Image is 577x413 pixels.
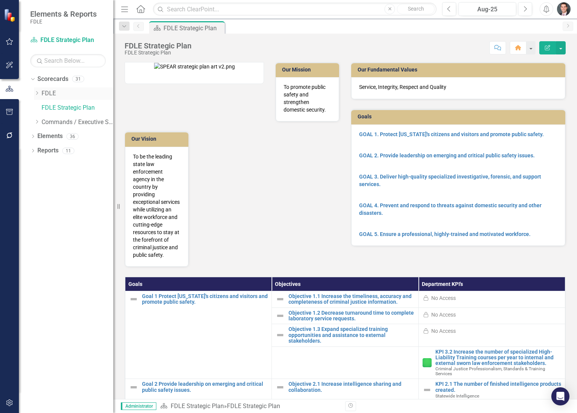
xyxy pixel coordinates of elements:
a: Reports [37,146,59,155]
button: Aug-25 [458,2,516,16]
input: Search ClearPoint... [153,3,437,16]
img: Not Defined [129,295,138,304]
a: Scorecards [37,75,68,84]
img: Not Defined [129,383,138,392]
div: No Access [431,311,456,318]
input: Search Below... [30,54,106,67]
div: FDLE Strategic Plan [125,42,191,50]
a: KPI 2.1 The number of finished intelligence products created. [435,381,561,393]
img: ClearPoint Strategy [4,8,17,22]
h3: Our Vision [131,136,185,142]
a: FDLE [42,89,113,98]
p: To be the leading state law enforcement agency in the country by providing exceptional services w... [133,153,181,259]
a: FDLE Strategic Plan [30,36,106,45]
a: GOAL 2. Provide leadership on emerging and critical public safety issues. [359,152,535,158]
a: Objective 1.2 Decrease turnaround time to complete laboratory service requests. [288,310,414,322]
p: To promote public safety and strengthen domestic security. [284,83,331,113]
div: Aug-25 [461,5,514,14]
img: Proceeding as Planned [423,358,432,367]
a: Objective 1.3 Expand specialized training opportunities and assistance to external stakeholders. [288,326,414,344]
a: GOAL 3. Deliver high-quality specialized investigative, forensic, and support services. [359,174,541,187]
a: Commands / Executive Support Branch [42,118,113,127]
a: Elements [37,132,63,141]
div: Open Intercom Messenger [551,387,569,405]
button: Search [397,4,435,14]
img: Not Defined [276,331,285,340]
img: Not Defined [423,385,432,394]
span: Statewide Intelligence [435,393,479,399]
span: Criminal Justice Professionalism, Standards & Training Services [435,366,545,376]
div: 11 [62,147,74,154]
a: KPI 3.2 Increase the number of specialized High-Liability Training courses per year to internal a... [435,349,561,366]
td: Double-Click to Edit Right Click for Context Menu [418,379,565,401]
p: Service, Integrity, Respect and Quality [359,83,557,91]
div: FDLE Strategic Plan [227,402,280,410]
span: Search [408,6,424,12]
a: GOAL 1. Protect [US_STATE]'s citizens and visitors and promote public safety. [359,131,544,137]
td: Double-Click to Edit Right Click for Context Menu [272,291,418,307]
a: GOAL 4. Prevent and respond to threats against domestic security and other disasters. [359,202,542,216]
span: Administrator [121,402,156,410]
a: GOAL 5. Ensure a professional, highly-trained and motivated workforce. [359,231,531,237]
td: Double-Click to Edit Right Click for Context Menu [272,324,418,346]
a: FDLE Strategic Plan [171,402,224,410]
img: Not Defined [276,295,285,304]
div: No Access [431,294,456,302]
img: Not Defined [276,311,285,320]
img: Not Defined [276,383,285,392]
a: Objective 2.1 Increase intelligence sharing and collaboration. [288,381,414,393]
a: Objective 1.1 Increase the timeliness, accuracy and completeness of criminal justice information. [288,293,414,305]
img: Will Grissom [557,2,571,16]
small: FDLE [30,19,97,25]
a: Goal 1 Protect [US_STATE]'s citizens and visitors and promote public safety. [142,293,268,305]
a: Goal 2 Provide leadership on emerging and critical public safety issues. [142,381,268,393]
div: » [160,402,339,411]
td: Double-Click to Edit Right Click for Context Menu [418,346,565,379]
td: Double-Click to Edit Right Click for Context Menu [272,307,418,324]
div: FDLE Strategic Plan [164,23,223,33]
div: No Access [431,327,456,335]
h3: Our Fundamental Values [358,67,562,73]
div: FDLE Strategic Plan [125,50,191,56]
td: Double-Click to Edit Right Click for Context Menu [125,291,272,379]
td: Double-Click to Edit Right Click for Context Menu [272,379,418,401]
h3: Goals [358,114,562,120]
div: 36 [66,133,79,140]
span: Elements & Reports [30,9,97,19]
img: SPEAR strategic plan art v2.png [154,63,235,70]
h3: Our Mission [282,67,335,73]
a: FDLE Strategic Plan [42,104,113,112]
div: 31 [72,76,84,82]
